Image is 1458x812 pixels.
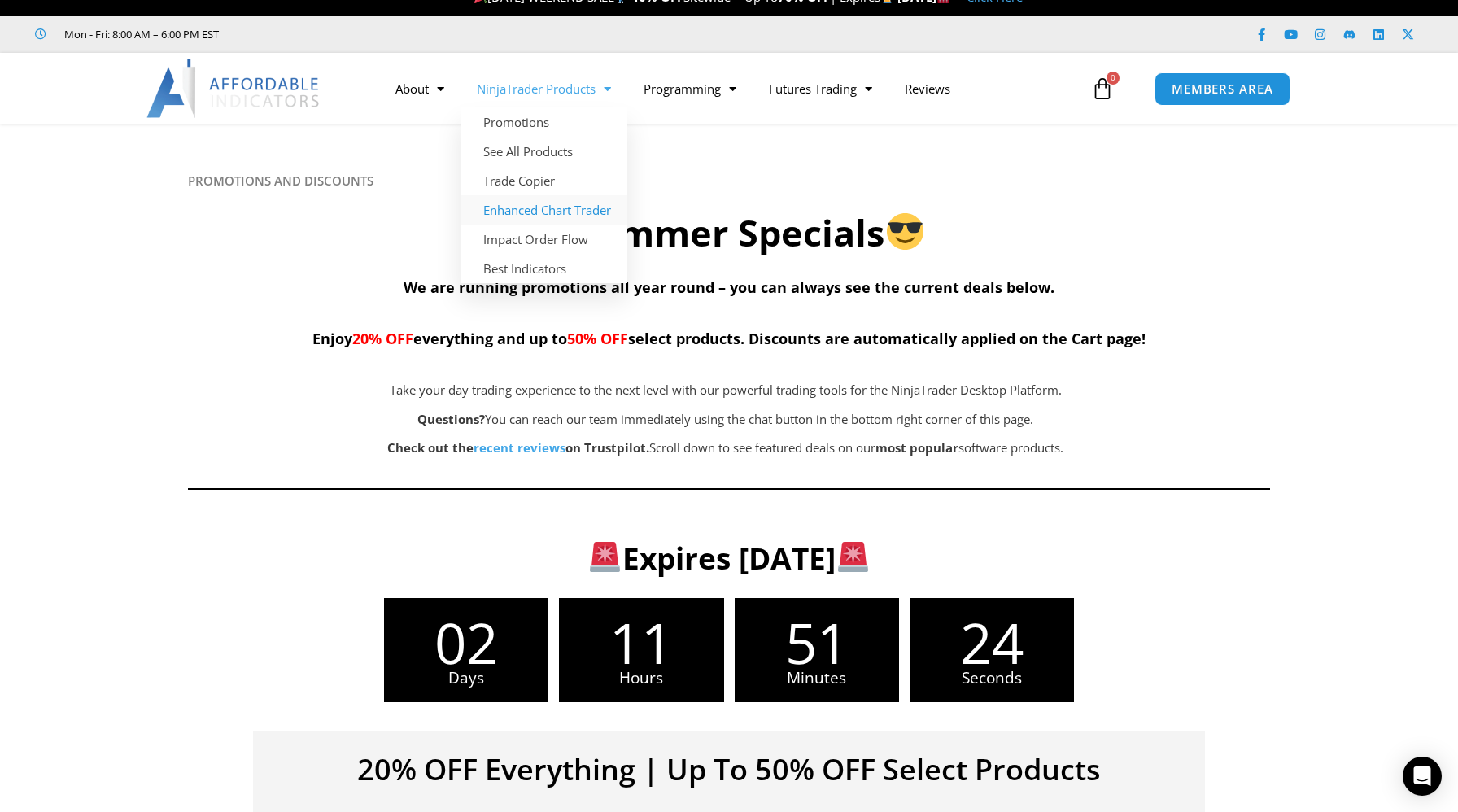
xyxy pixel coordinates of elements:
h2: Summer Specials [188,209,1270,257]
a: Trade Copier [461,166,627,195]
a: Enhanced Chart Trader [461,195,627,225]
a: Impact Order Flow [461,225,627,254]
span: Seconds [910,670,1074,686]
ul: NinjaTrader Products [461,107,627,283]
span: 51 [735,614,899,670]
strong: Check out the on Trustpilot. [387,439,649,456]
span: We are running promotions all year round – you can always see the current deals below. [404,277,1054,297]
h3: Expires [DATE] [215,539,1244,578]
img: LogoAI | Affordable Indicators – NinjaTrader [146,59,321,118]
span: 24 [910,614,1074,670]
span: Minutes [735,670,899,686]
span: Enjoy everything and up to select products. Discounts are automatically applied on the Cart page! [312,329,1146,348]
a: Programming [627,70,753,107]
nav: Menu [379,70,1087,107]
span: 02 [384,614,548,670]
span: 0 [1107,72,1120,85]
span: Days [384,670,548,686]
h4: 20% OFF Everything | Up To 50% OFF Select Products [277,755,1181,784]
p: Scroll down to see featured deals on our software products. [269,437,1182,460]
a: 0 [1067,65,1138,112]
p: You can reach our team immediately using the chat button in the bottom right corner of this page. [269,408,1182,431]
b: most popular [875,439,958,456]
span: 50% OFF [567,329,628,348]
div: Open Intercom Messenger [1403,757,1442,796]
span: 11 [559,614,723,670]
a: Futures Trading [753,70,888,107]
iframe: Customer reviews powered by Trustpilot [242,26,486,42]
h6: PROMOTIONS AND DISCOUNTS [188,173,1270,189]
a: See All Products [461,137,627,166]
a: Reviews [888,70,967,107]
a: About [379,70,461,107]
a: recent reviews [474,439,565,456]
span: Take your day trading experience to the next level with our powerful trading tools for the NinjaT... [390,382,1062,398]
img: 🚨 [590,542,620,572]
img: 😎 [887,213,923,250]
a: Best Indicators [461,254,627,283]
span: Mon - Fri: 8:00 AM – 6:00 PM EST [60,24,219,44]
span: MEMBERS AREA [1172,83,1273,95]
img: 🚨 [838,542,868,572]
a: NinjaTrader Products [461,70,627,107]
a: Promotions [461,107,627,137]
a: MEMBERS AREA [1155,72,1290,106]
span: 20% OFF [352,329,413,348]
strong: Questions? [417,411,485,427]
span: Hours [559,670,723,686]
